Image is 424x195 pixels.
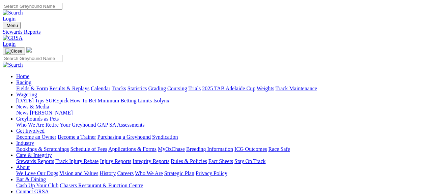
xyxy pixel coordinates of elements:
div: Get Involved [16,134,421,140]
a: [PERSON_NAME] [30,110,73,116]
div: Wagering [16,98,421,104]
a: Stewards Reports [16,158,54,164]
a: We Love Our Dogs [16,170,58,176]
a: News [16,110,28,116]
a: Statistics [128,86,147,91]
a: Minimum Betting Limits [97,98,152,103]
a: Syndication [152,134,178,140]
a: Become an Owner [16,134,56,140]
a: Who We Are [16,122,44,128]
div: Bar & Dining [16,183,421,189]
a: Purchasing a Greyhound [97,134,151,140]
a: Strategic Plan [164,170,194,176]
div: Greyhounds as Pets [16,122,421,128]
a: Fact Sheets [208,158,233,164]
a: Chasers Restaurant & Function Centre [60,183,143,188]
a: Results & Replays [49,86,89,91]
div: About [16,170,421,176]
a: Fields & Form [16,86,48,91]
a: Grading [148,86,166,91]
a: Login [3,41,16,47]
div: Racing [16,86,421,92]
a: Weights [257,86,274,91]
a: SUREpick [46,98,68,103]
div: Care & Integrity [16,158,421,164]
a: Tracks [112,86,126,91]
a: Login [3,16,16,22]
button: Toggle navigation [3,22,21,29]
img: Close [5,48,22,54]
input: Search [3,3,62,10]
a: Rules & Policies [171,158,207,164]
a: Track Maintenance [276,86,317,91]
input: Search [3,55,62,62]
a: Applications & Forms [108,146,157,152]
a: Vision and Values [59,170,98,176]
a: About [16,164,30,170]
a: Calendar [91,86,110,91]
a: MyOzChase [158,146,185,152]
a: Racing [16,79,31,85]
img: Search [3,62,23,68]
span: Menu [7,23,18,28]
a: Injury Reports [100,158,131,164]
a: Race Safe [268,146,290,152]
a: Careers [117,170,134,176]
a: Retire Your Greyhound [46,122,96,128]
a: Wagering [16,92,37,97]
a: 2025 TAB Adelaide Cup [202,86,255,91]
a: Get Involved [16,128,45,134]
img: GRSA [3,35,23,41]
a: Schedule of Fees [70,146,107,152]
a: GAP SA Assessments [97,122,145,128]
a: Contact GRSA [16,189,49,194]
a: Greyhounds as Pets [16,116,59,122]
img: logo-grsa-white.png [26,47,32,53]
div: News & Media [16,110,421,116]
a: News & Media [16,104,49,109]
a: Track Injury Rebate [55,158,98,164]
a: Stay On Track [234,158,265,164]
img: Search [3,10,23,16]
button: Toggle navigation [3,47,25,55]
a: How To Bet [70,98,96,103]
a: Privacy Policy [196,170,227,176]
a: Bookings & Scratchings [16,146,69,152]
a: Care & Integrity [16,152,52,158]
a: Isolynx [153,98,169,103]
a: Bar & Dining [16,176,46,182]
a: Stewards Reports [3,29,421,35]
a: Cash Up Your Club [16,183,58,188]
a: Coursing [167,86,187,91]
a: Who We Are [135,170,163,176]
a: [DATE] Tips [16,98,44,103]
a: ICG Outcomes [234,146,267,152]
a: Breeding Information [186,146,233,152]
a: Integrity Reports [133,158,169,164]
a: Industry [16,140,34,146]
div: Industry [16,146,421,152]
a: Trials [188,86,201,91]
a: History [100,170,116,176]
a: Home [16,73,29,79]
a: Become a Trainer [58,134,96,140]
